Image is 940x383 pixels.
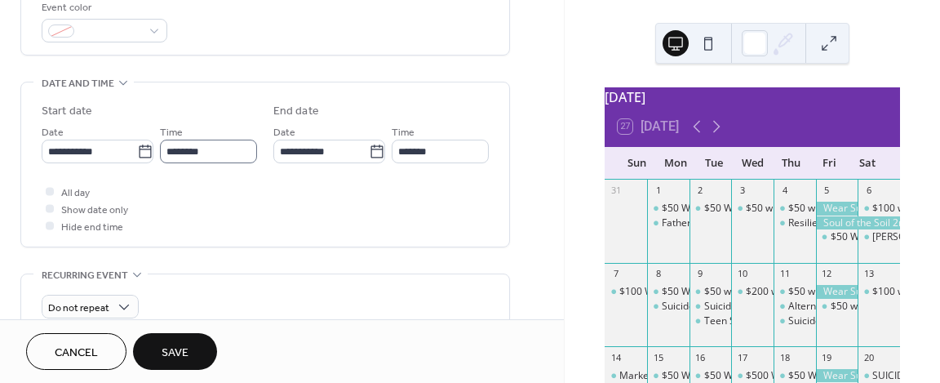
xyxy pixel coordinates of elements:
[618,147,656,180] div: Sun
[133,333,217,370] button: Save
[816,285,858,299] div: Wear Suicide Prevention T-Shirt
[858,202,900,216] div: $100 winner Brian Gnolfo
[788,202,918,216] div: $50 winner [PERSON_NAME]
[736,268,748,280] div: 10
[731,369,774,383] div: $500 Winner Paul Yager, Mineral Point
[858,285,900,299] div: $100 winner Anna Kopitzke
[61,202,128,219] span: Show date only
[48,299,109,318] span: Do not repeat
[392,124,415,141] span: Time
[858,230,900,244] div: Blake's Tinman Triatholon
[704,369,889,383] div: $50 Winner [PERSON_NAME] Hennamen
[849,147,887,180] div: Sat
[647,202,689,216] div: $50 Winner Dawn Meiss
[788,285,918,299] div: $50 winner [PERSON_NAME]
[273,124,295,141] span: Date
[746,202,876,216] div: $50 winner [PERSON_NAME]
[704,202,836,216] div: $50 Winner [PERSON_NAME]
[647,216,689,230] div: Fathers in Focus Conference 2025 Registration
[774,369,816,383] div: $50 Winner David Brandou, WIlton WI
[647,300,689,314] div: Suicide Loss Support Group
[774,314,816,328] div: Suicide Loss Support Group- Dodgeville
[862,351,875,363] div: 20
[605,369,647,383] div: Market @ St. Isidore's Dairy
[647,369,689,383] div: $50 Winner Mike Davis
[858,369,900,383] div: SUICIDE AWARENESS COLOR RUN/WALK
[42,103,92,120] div: Start date
[736,351,748,363] div: 17
[774,202,816,216] div: $50 winner Dan Skatrud
[821,185,833,197] div: 5
[821,268,833,280] div: 12
[689,300,732,314] div: Suicide Loss Support Group (SOS)- Virtual
[816,216,900,230] div: Soul of the Soil 2nd Annual Conference
[42,267,128,284] span: Recurring event
[652,351,664,363] div: 15
[862,185,875,197] div: 6
[160,124,183,141] span: Time
[656,147,694,180] div: Mon
[162,345,188,362] span: Save
[26,333,126,370] button: Cancel
[42,75,114,92] span: Date and time
[689,314,732,328] div: Teen Suicide Loss Support Group - Dubuque IA
[772,147,810,180] div: Thu
[647,285,689,299] div: $50 WInner Nancy Anderson
[694,185,707,197] div: 2
[605,87,900,107] div: [DATE]
[610,185,622,197] div: 31
[605,285,647,299] div: $100 Winner Brenda Blackford
[662,202,793,216] div: $50 Winner [PERSON_NAME]
[816,230,858,244] div: $50 Winner Rebecca Becker
[862,268,875,280] div: 13
[774,285,816,299] div: $50 winner Nicole Einbeck
[689,369,732,383] div: $50 Winner Stacey Hennamen
[816,300,858,314] div: $50 winner Beth Zimmerman
[731,285,774,299] div: $200 winner, Sameena Quinn
[774,300,816,314] div: Alternative to Suicide Support Group-Virtual
[652,268,664,280] div: 8
[662,216,873,230] div: Fathers in Focus Conference 2025 Registration
[774,216,816,230] div: Resilient Co-Parenting: Relationship Readiness (Virtual & Free)
[778,268,791,280] div: 11
[610,268,622,280] div: 7
[694,351,707,363] div: 16
[55,345,98,362] span: Cancel
[694,147,733,180] div: Tue
[778,351,791,363] div: 18
[736,185,748,197] div: 3
[778,185,791,197] div: 4
[61,185,90,202] span: All day
[689,285,732,299] div: $50 winner Jayden Henneman! Thank you for dontaing back your winnings.
[821,351,833,363] div: 19
[810,147,849,180] div: Fri
[731,202,774,216] div: $50 winner Jack Golonek
[662,285,793,299] div: $50 WInner [PERSON_NAME]
[42,124,64,141] span: Date
[694,268,707,280] div: 9
[704,300,892,314] div: Suicide Loss Support Group (SOS)- Virtual
[652,185,664,197] div: 1
[273,103,319,120] div: End date
[746,285,884,299] div: $200 winner, [PERSON_NAME]
[816,202,858,216] div: Wear Suicide Prevention T-Shirt
[734,147,772,180] div: Wed
[662,369,793,383] div: $50 Winner [PERSON_NAME]
[816,369,858,383] div: Wear Suicide Prevention T-Shirt
[689,202,732,216] div: $50 Winner Dan Skatrud
[61,219,123,236] span: Hide end time
[610,351,622,363] div: 14
[619,369,791,383] div: Market @ St. [PERSON_NAME]'s Dairy
[662,300,787,314] div: Suicide Loss Support Group
[619,285,756,299] div: $100 Winner [PERSON_NAME]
